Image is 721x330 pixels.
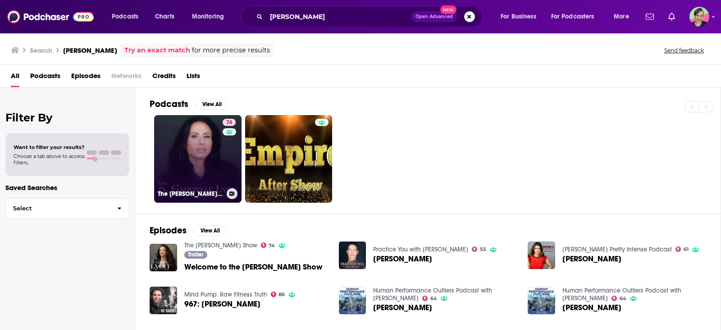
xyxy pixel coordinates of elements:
[614,10,629,23] span: More
[150,98,188,110] h2: Podcasts
[339,242,366,269] img: Gabrielle Lyon
[551,10,594,23] span: For Podcasters
[194,225,226,236] button: View All
[158,190,223,198] h3: The [PERSON_NAME] Show
[150,287,177,314] img: 967: Dr. Gabrielle Lyon
[63,46,117,55] h3: [PERSON_NAME]
[665,9,679,24] a: Show notifications dropdown
[373,304,432,311] a: Dr. Gabrielle Lyon
[642,9,657,24] a: Show notifications dropdown
[184,291,267,298] a: Mind Pump: Raw Fitness Truth
[607,9,640,24] button: open menu
[11,69,19,87] a: All
[269,244,275,248] span: 74
[271,292,285,297] a: 86
[266,9,411,24] input: Search podcasts, credits, & more...
[192,45,270,56] span: for more precise results
[223,119,236,126] a: 74
[30,46,52,55] h3: Search
[562,304,621,311] a: Dr. Gabrielle Lyon
[545,9,607,24] button: open menu
[611,296,626,301] a: 64
[184,300,260,308] a: 967: Dr. Gabrielle Lyon
[494,9,548,24] button: open menu
[187,69,200,87] a: Lists
[152,69,176,87] a: Credits
[112,10,138,23] span: Podcasts
[278,293,285,297] span: 86
[188,252,203,257] span: Trailer
[528,287,555,314] img: Dr. Gabrielle Lyon
[562,287,681,302] a: Human Performance Outliers Podcast with Zach Bitter
[689,7,709,27] img: User Profile
[689,7,709,27] button: Show profile menu
[30,69,60,87] a: Podcasts
[250,6,491,27] div: Search podcasts, credits, & more...
[155,10,174,23] span: Charts
[411,11,457,22] button: Open AdvancedNew
[675,246,689,252] a: 61
[562,246,672,253] a: Danica Patrick Pretty Intense Podcast
[528,242,555,269] img: Dr. Gabrielle Lyon
[562,255,621,263] span: [PERSON_NAME]
[662,46,707,54] button: Send feedback
[14,153,85,166] span: Choose a tab above to access filters.
[472,246,486,252] a: 55
[562,304,621,311] span: [PERSON_NAME]
[480,247,486,251] span: 55
[184,300,260,308] span: 967: [PERSON_NAME]
[373,255,432,263] span: [PERSON_NAME]
[150,225,187,236] h2: Episodes
[184,263,322,271] span: Welcome to the [PERSON_NAME] Show
[71,69,100,87] a: Episodes
[373,246,468,253] a: Practice You with Elena Brower
[184,263,322,271] a: Welcome to the Dr. Gabrielle Lyon Show
[684,247,689,251] span: 61
[5,183,129,192] p: Saved Searches
[150,244,177,271] img: Welcome to the Dr. Gabrielle Lyon Show
[226,118,232,127] span: 74
[192,10,224,23] span: Monitoring
[186,9,236,24] button: open menu
[14,144,85,150] span: Want to filter your results?
[124,45,190,56] a: Try an exact match
[373,304,432,311] span: [PERSON_NAME]
[620,297,626,301] span: 64
[184,242,257,249] a: The Dr. Gabrielle Lyon Show
[7,8,94,25] img: Podchaser - Follow, Share and Rate Podcasts
[501,10,536,23] span: For Business
[196,99,228,110] button: View All
[150,225,226,236] a: EpisodesView All
[154,115,242,203] a: 74The [PERSON_NAME] Show
[5,198,129,218] button: Select
[261,242,275,248] a: 74
[5,111,129,124] h2: Filter By
[373,255,432,263] a: Gabrielle Lyon
[562,255,621,263] a: Dr. Gabrielle Lyon
[430,297,437,301] span: 64
[422,296,437,301] a: 64
[373,287,492,302] a: Human Performance Outliers Podcast with Zach Bitter
[149,9,180,24] a: Charts
[6,205,110,211] span: Select
[440,5,456,14] span: New
[111,69,141,87] span: Networks
[150,98,228,110] a: PodcastsView All
[415,14,453,19] span: Open Advanced
[689,7,709,27] span: Logged in as LizDVictoryBelt
[105,9,150,24] button: open menu
[339,287,366,314] img: Dr. Gabrielle Lyon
